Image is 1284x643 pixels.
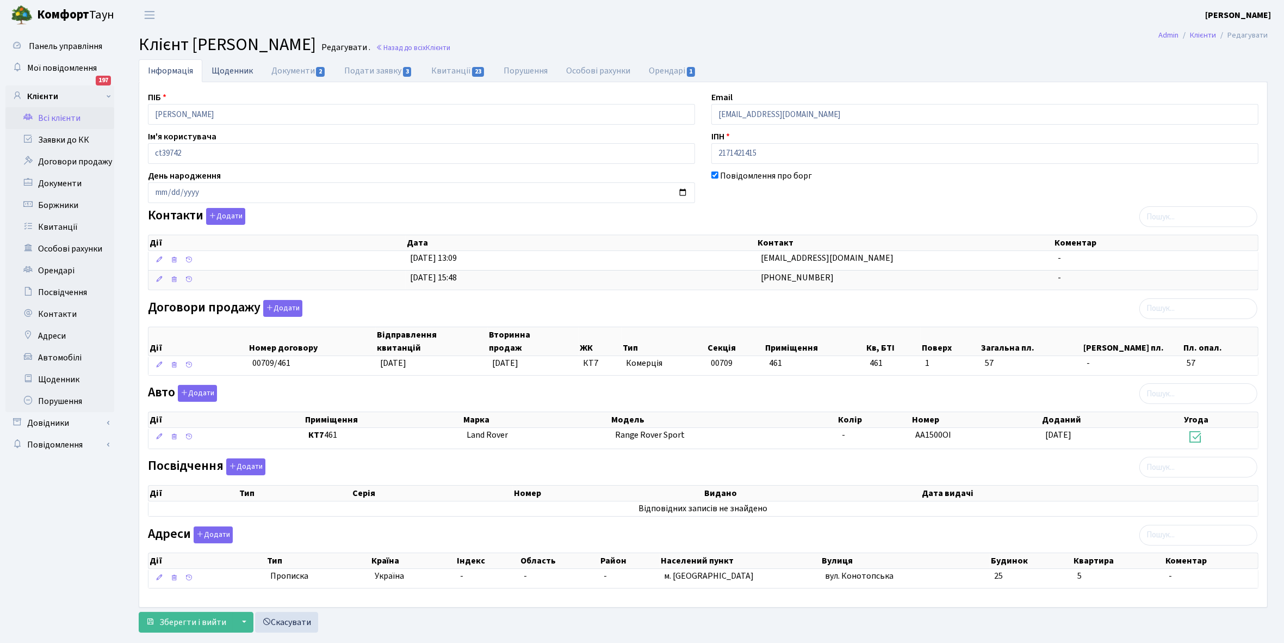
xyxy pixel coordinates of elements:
span: - [1058,272,1061,284]
span: 1 [925,357,976,370]
th: Дії [148,235,406,250]
a: Квитанції [5,216,114,238]
th: Кв, БТІ [865,327,921,356]
a: Назад до всіхКлієнти [376,42,450,53]
input: Пошук... [1139,457,1257,477]
th: Будинок [990,553,1072,568]
a: Admin [1158,29,1178,41]
b: Комфорт [37,6,89,23]
span: АА1500ОІ [915,429,951,441]
td: Відповідних записів не знайдено [148,501,1258,516]
input: Пошук... [1139,525,1257,546]
span: Land Rover [467,429,508,441]
a: Всі клієнти [5,107,114,129]
th: Модель [610,412,837,427]
span: Мої повідомлення [27,62,97,74]
th: Тип [622,327,706,356]
th: Вулиця [821,553,990,568]
th: [PERSON_NAME] пл. [1082,327,1182,356]
a: Додати [191,524,233,543]
span: 461 [308,429,458,442]
span: 3 [403,67,412,77]
input: Пошук... [1139,298,1257,319]
span: Комерція [626,357,702,370]
a: Квитанції [422,59,494,82]
nav: breadcrumb [1142,24,1284,47]
b: КТ7 [308,429,324,441]
label: Договори продажу [148,300,302,317]
span: Україна [375,570,451,583]
button: Зберегти і вийти [139,612,233,633]
a: Контакти [5,303,114,325]
label: День народження [148,169,221,182]
span: Клієнти [426,42,450,53]
a: Заявки до КК [5,129,114,151]
span: - [460,570,463,582]
th: Номер [513,486,703,501]
a: Адреси [5,325,114,347]
label: Повідомлення про борг [720,169,812,182]
label: Посвідчення [148,458,265,475]
th: Коментар [1053,235,1258,250]
span: [DATE] [380,357,406,369]
span: 5 [1077,570,1082,582]
th: Дії [148,486,238,501]
span: 461 [769,357,782,369]
div: 197 [96,76,111,85]
th: Дата [406,235,756,250]
th: Колір [838,412,911,427]
th: Серія [351,486,513,501]
th: Дата видачі [921,486,1258,501]
span: 00709 [711,357,733,369]
a: Особові рахунки [5,238,114,260]
a: Клієнти [5,85,114,107]
span: Прописка [270,570,308,583]
a: Клієнти [1190,29,1216,41]
th: Угода [1183,412,1258,427]
a: Скасувати [255,612,318,633]
th: Тип [266,553,370,568]
span: Панель управління [29,40,102,52]
span: 1 [687,67,696,77]
span: - [1087,357,1178,370]
th: Відправлення квитанцій [376,327,488,356]
a: Повідомлення [5,434,114,456]
th: ЖК [579,327,622,356]
a: Боржники [5,194,114,216]
span: - [842,429,845,441]
span: Range Rover Sport [615,429,685,441]
b: [PERSON_NAME] [1205,9,1271,21]
a: Довідники [5,412,114,434]
span: м. [GEOGRAPHIC_DATA] [664,570,754,582]
span: Таун [37,6,114,25]
label: Контакти [148,208,245,225]
a: Орендарі [5,260,114,281]
th: Вторинна продаж [488,327,579,356]
button: Контакти [206,208,245,225]
a: Інформація [139,59,202,82]
a: Панель управління [5,35,114,57]
label: Адреси [148,526,233,543]
a: Додати [260,298,302,317]
a: [PERSON_NAME] [1205,9,1271,22]
span: [DATE] [492,357,518,369]
th: Пл. опал. [1182,327,1258,356]
a: Порушення [5,390,114,412]
th: Номер [911,412,1041,427]
span: 00709/461 [252,357,290,369]
span: 23 [472,67,484,77]
a: Договори продажу [5,151,114,173]
th: Населений пункт [660,553,821,568]
button: Переключити навігацію [136,6,163,24]
span: 25 [995,570,1003,582]
span: - [604,570,607,582]
span: 57 [1187,357,1254,370]
a: Щоденник [5,369,114,390]
span: 57 [985,357,1078,370]
a: Документи [5,173,114,194]
span: [EMAIL_ADDRESS][DOMAIN_NAME] [761,252,894,264]
label: ПІБ [148,91,166,104]
span: - [1058,252,1061,264]
span: [DATE] 13:09 [410,252,457,264]
button: Адреси [194,526,233,543]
